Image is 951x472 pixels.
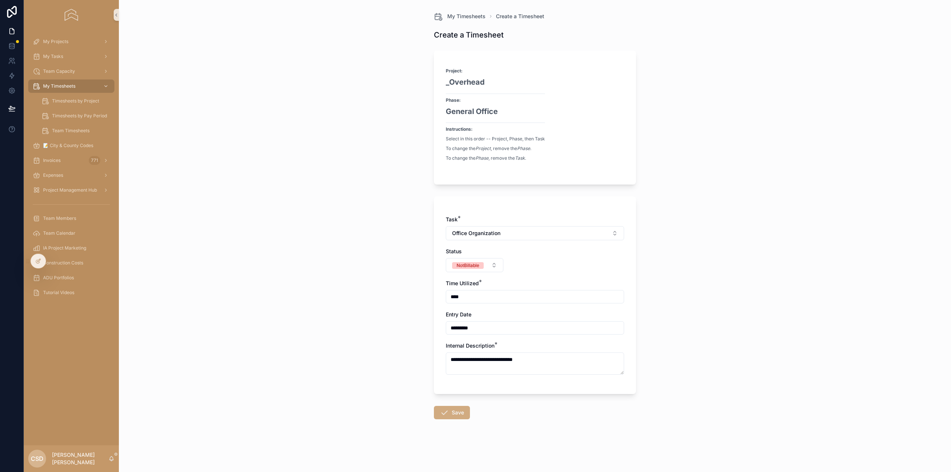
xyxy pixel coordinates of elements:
a: Team Timesheets [37,124,114,137]
div: scrollable content [24,30,119,309]
a: Tutorial Videos [28,286,114,299]
a: Team Capacity [28,65,114,78]
a: Team Calendar [28,227,114,240]
h2: _Overhead [446,77,545,88]
span: Time Utilized [446,280,479,286]
span: Timesheets by Pay Period [52,113,107,119]
a: Project Management Hub [28,183,114,197]
span: Invoices [43,157,61,163]
a: Create a Timesheet [496,13,544,20]
span: Expenses [43,172,63,178]
p: Select in this order -- Project, Phase, then Task [446,136,545,142]
span: IA Project Marketing [43,245,86,251]
p: [PERSON_NAME] [PERSON_NAME] [52,451,108,466]
button: Save [434,406,470,419]
span: CSD [31,454,43,463]
span: Project Management Hub [43,187,97,193]
a: Construction Costs [28,256,114,270]
a: 📝 City & County Codes [28,139,114,152]
a: Timesheets by Project [37,94,114,108]
span: Team Members [43,215,76,221]
span: My Timesheets [447,13,486,20]
button: Select Button [446,258,503,272]
span: Timesheets by Project [52,98,99,104]
span: Team Timesheets [52,128,90,134]
a: Expenses [28,169,114,182]
span: Entry Date [446,311,471,318]
span: Team Calendar [43,230,75,236]
span: ADU Portfolios [43,275,74,281]
a: My Timesheets [434,12,486,21]
a: ADU Portfolios [28,271,114,284]
div: NotBillable [457,262,479,269]
a: My Timesheets [28,79,114,93]
p: To change the , remove the . [446,155,545,162]
span: Internal Description [446,342,494,349]
img: App logo [65,9,78,21]
span: Construction Costs [43,260,83,266]
em: Project [475,146,491,151]
strong: Project: [446,68,462,74]
span: My Tasks [43,53,63,59]
span: Task [446,216,458,222]
a: Invoices771 [28,154,114,167]
strong: Instructions: [446,126,473,132]
em: Phase [475,155,489,161]
span: My Projects [43,39,68,45]
a: Timesheets by Pay Period [37,109,114,123]
span: Tutorial Videos [43,290,74,296]
strong: Phase: [446,97,461,103]
a: IA Project Marketing [28,241,114,255]
h1: Create a Timesheet [434,30,504,40]
p: To change the , remove the . [446,145,545,152]
button: Select Button [446,226,624,240]
span: Status [446,248,462,254]
a: My Projects [28,35,114,48]
a: My Tasks [28,50,114,63]
h2: General Office [446,107,545,117]
em: Task [515,155,525,161]
span: 📝 City & County Codes [43,143,93,149]
span: My Timesheets [43,83,75,89]
span: Team Capacity [43,68,75,74]
div: 771 [89,156,100,165]
em: Phase [517,146,530,151]
a: Team Members [28,212,114,225]
span: Office Organization [452,230,500,237]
